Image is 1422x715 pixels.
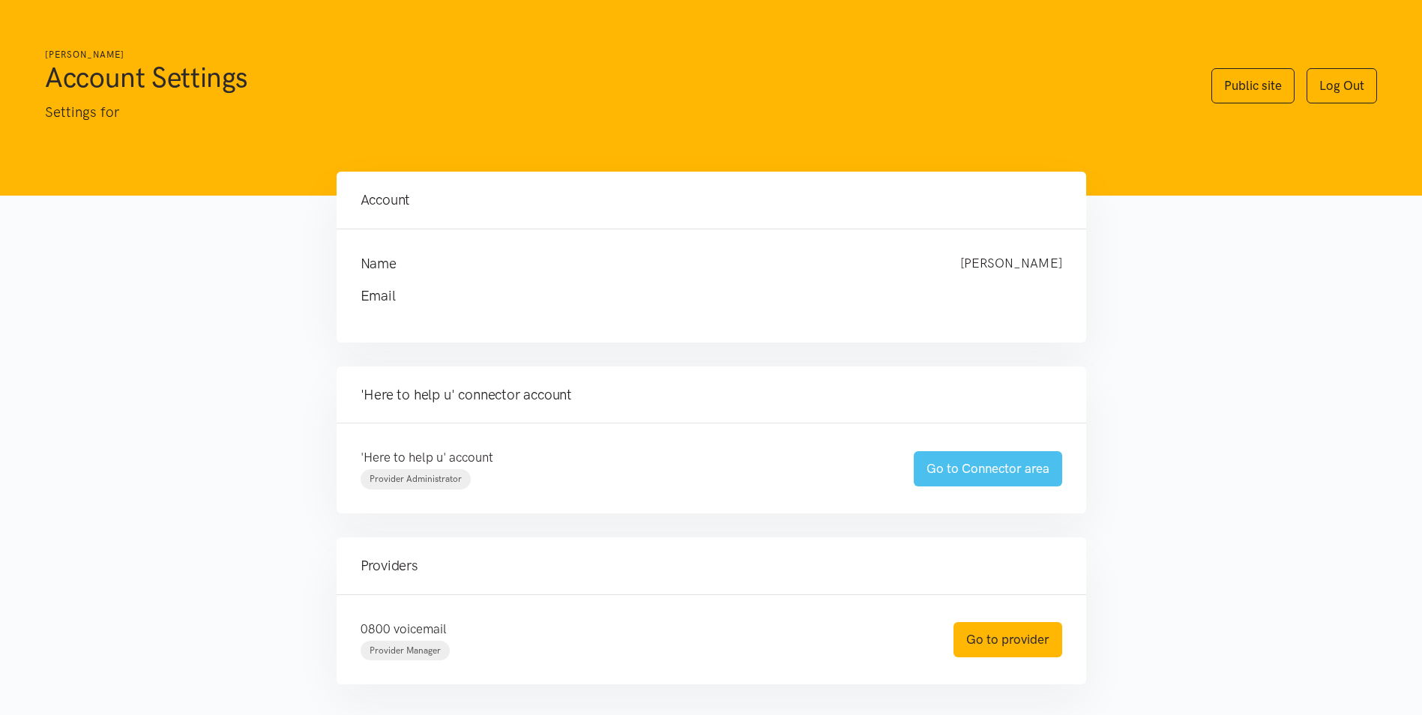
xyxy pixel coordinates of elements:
h4: Name [361,253,930,274]
h6: [PERSON_NAME] [45,48,1181,62]
span: Provider Manager [370,645,441,656]
div: [PERSON_NAME] [945,253,1077,274]
span: Provider Administrator [370,474,462,484]
a: Public site [1211,68,1295,103]
p: 'Here to help u' account [361,447,884,468]
p: 0800 voicemail [361,619,924,639]
a: Go to provider [953,622,1062,657]
h1: Account Settings [45,59,1181,95]
p: Settings for [45,101,1181,124]
h4: Email [361,286,1032,307]
a: Log Out [1307,68,1377,103]
h4: Providers [361,555,1062,576]
h4: 'Here to help u' connector account [361,384,1062,405]
h4: Account [361,190,1062,211]
a: Go to Connector area [914,451,1062,486]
